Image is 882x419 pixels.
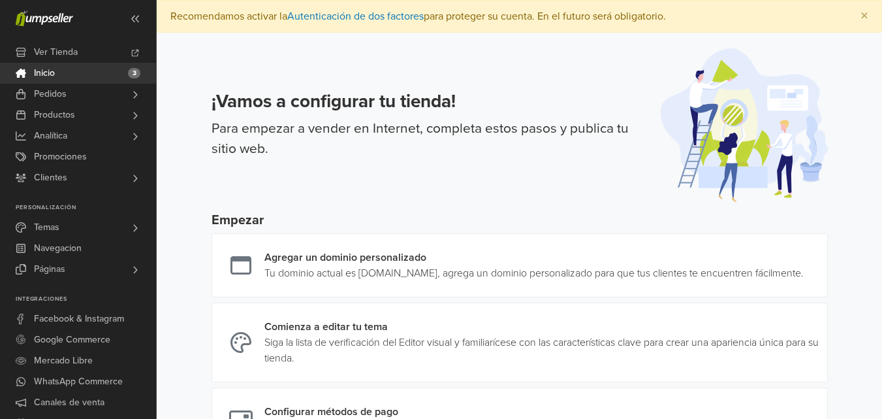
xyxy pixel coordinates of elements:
p: Personalización [16,204,156,212]
h3: ¡Vamos a configurar tu tienda! [212,91,645,113]
span: 3 [128,68,140,78]
span: Pedidos [34,84,67,105]
span: Clientes [34,167,67,188]
span: Navegacion [34,238,82,259]
span: × [860,7,868,25]
span: Páginas [34,259,65,280]
span: Ver Tienda [34,42,78,63]
h5: Empezar [212,212,828,228]
span: Productos [34,105,75,126]
span: WhatsApp Commerce [34,371,123,392]
span: Canales de venta [34,392,104,413]
span: Google Commerce [34,329,110,350]
span: Promociones [34,146,87,167]
p: Para empezar a vender en Internet, completa estos pasos y publica tu sitio web. [212,118,645,159]
button: Close [847,1,881,32]
span: Mercado Libre [34,350,93,371]
span: Facebook & Instagram [34,309,124,329]
img: onboarding-illustration-afe561586f57c9d3ab25.svg [661,48,828,202]
span: Temas [34,217,59,238]
a: Autenticación de dos factores [287,10,424,23]
p: Integraciones [16,295,156,303]
span: Inicio [34,63,55,84]
span: Analítica [34,126,67,146]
